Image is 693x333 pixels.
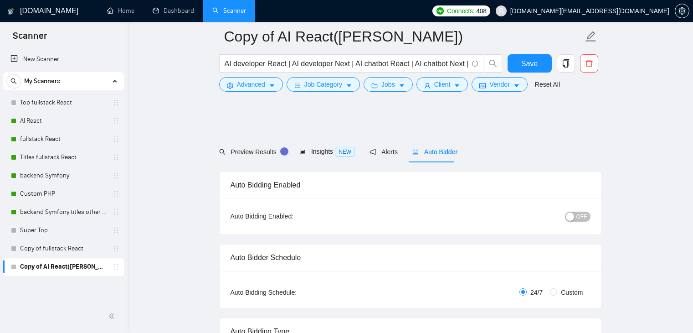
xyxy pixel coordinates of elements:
input: Search Freelance Jobs... [225,58,468,69]
a: Custom PHP [20,185,107,203]
span: NEW [335,147,355,157]
span: Advanced [237,79,265,89]
div: Auto Bidding Schedule: [231,287,350,297]
a: Top fullstack React [20,94,107,112]
span: Insights [299,148,355,155]
button: idcardVendorcaret-down [472,77,527,92]
a: New Scanner [10,50,117,68]
button: Save [508,54,552,73]
span: Jobs [381,79,395,89]
a: backend Symfony titles other categories [20,203,107,221]
span: My Scanners [24,72,60,90]
a: Reset All [535,79,560,89]
span: caret-down [454,82,460,89]
a: setting [675,7,689,15]
span: area-chart [299,148,306,155]
span: holder [112,190,119,198]
span: Save [521,58,538,69]
span: double-left [108,312,118,321]
span: 408 [476,6,486,16]
span: user [498,8,504,14]
span: user [424,82,431,89]
span: holder [112,154,119,161]
span: holder [112,172,119,179]
span: idcard [479,82,486,89]
a: Copy of fullstack React [20,239,107,258]
button: folderJobscaret-down [364,77,413,92]
span: delete [580,59,598,68]
a: AI React [20,112,107,130]
div: Tooltip anchor [280,147,288,156]
button: settingAdvancedcaret-down [219,77,283,92]
div: Auto Bidding Enabled [231,172,590,198]
span: folder [371,82,378,89]
span: setting [227,82,233,89]
span: caret-down [399,82,405,89]
span: holder [112,227,119,234]
div: Auto Bidding Enabled: [231,211,350,221]
span: 24/7 [527,287,546,297]
span: info-circle [472,61,478,67]
span: caret-down [346,82,352,89]
a: dashboardDashboard [153,7,194,15]
button: delete [580,54,598,73]
div: Auto Bidder Schedule [231,245,590,271]
img: logo [8,4,14,19]
button: search [6,74,21,88]
span: notification [370,149,376,155]
button: userClientcaret-down [416,77,468,92]
span: Auto Bidder [412,148,457,156]
span: setting [675,7,689,15]
span: caret-down [513,82,520,89]
img: upwork-logo.png [436,7,444,15]
a: Copy of AI React([PERSON_NAME]) [20,258,107,276]
span: caret-down [269,82,275,89]
input: Scanner name... [224,25,583,48]
button: search [484,54,502,73]
span: holder [112,263,119,271]
span: Alerts [370,148,398,156]
span: Client [434,79,451,89]
a: Super Top [20,221,107,239]
iframe: To enrich screen reader interactions, please activate Accessibility in Grammarly extension settings [662,302,684,324]
span: search [484,59,502,68]
span: Connects: [447,6,474,16]
span: holder [112,99,119,106]
span: holder [112,135,119,143]
span: Scanner [5,29,54,48]
span: search [219,149,226,155]
a: backend Symfony [20,166,107,185]
span: search [7,78,21,84]
span: Preview Results [219,148,285,156]
span: copy [557,59,575,68]
a: searchScanner [212,7,246,15]
a: fullstack React [20,130,107,148]
span: Job Category [304,79,342,89]
button: setting [675,4,689,18]
span: OFF [576,212,587,222]
span: bars [294,82,301,89]
span: robot [412,149,419,155]
button: copy [557,54,575,73]
span: Custom [557,287,586,297]
span: holder [112,245,119,252]
a: homeHome [107,7,134,15]
button: barsJob Categorycaret-down [287,77,360,92]
span: holder [112,117,119,125]
span: Vendor [489,79,509,89]
li: New Scanner [3,50,124,68]
span: holder [112,208,119,216]
a: Titles fullstack React [20,148,107,166]
li: My Scanners [3,72,124,276]
span: edit [585,31,597,42]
